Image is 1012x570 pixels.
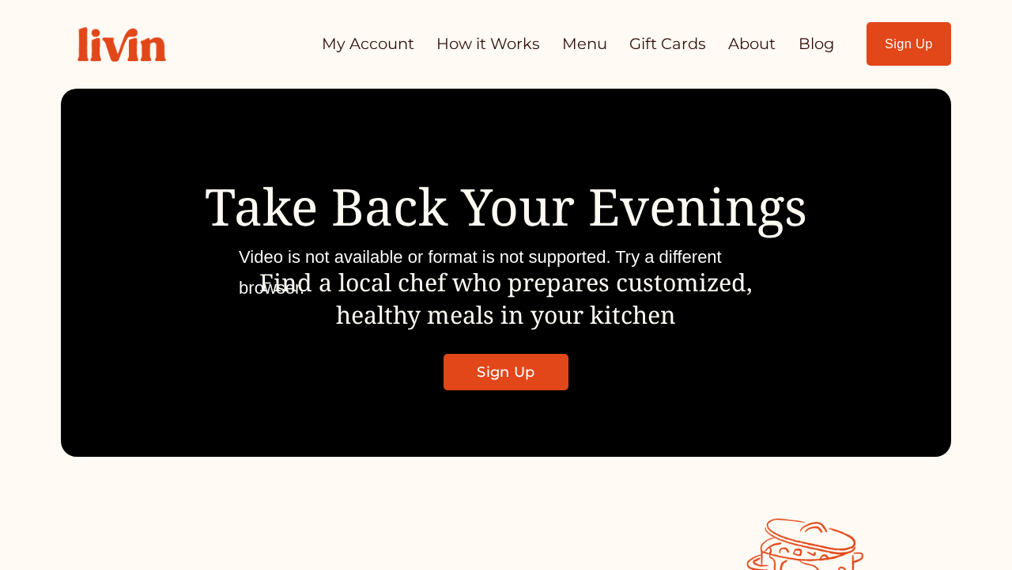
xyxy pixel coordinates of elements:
a: Gift Cards [629,28,706,59]
a: Blog [799,28,834,59]
a: Menu [562,28,607,59]
a: Sign Up [444,354,568,390]
a: How it Works [436,28,540,59]
a: My Account [322,28,414,59]
span: Take Back Your Evenings [205,171,807,241]
a: Sign Up [867,22,952,66]
span: Find a local chef who prepares customized, healthy meals in your kitchen [259,266,753,331]
img: Livin [61,10,183,78]
a: About [728,28,776,59]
